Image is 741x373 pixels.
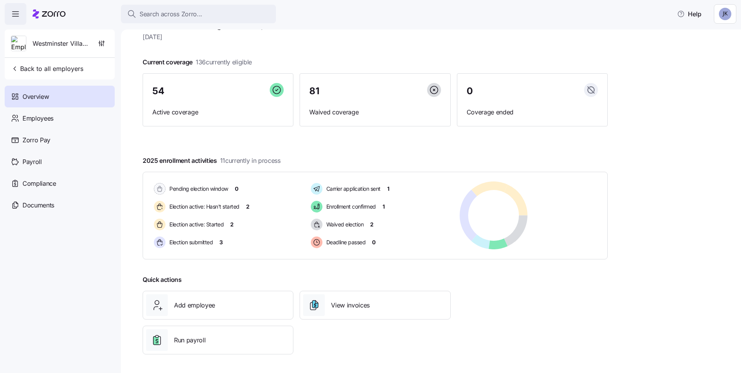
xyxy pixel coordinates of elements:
[22,114,53,123] span: Employees
[309,86,319,96] span: 81
[324,238,366,246] span: Deadline passed
[671,6,708,22] button: Help
[11,64,83,73] span: Back to all employers
[167,238,213,246] span: Election submitted
[5,129,115,151] a: Zorro Pay
[387,185,389,193] span: 1
[33,39,88,48] span: Westminster Village Muncie, Inc.
[22,157,42,167] span: Payroll
[370,221,374,228] span: 2
[196,57,252,67] span: 136 currently eligible
[5,194,115,216] a: Documents
[143,32,608,42] span: [DATE]
[219,238,223,246] span: 3
[220,156,281,166] span: 11 currently in process
[167,185,228,193] span: Pending election window
[143,275,182,285] span: Quick actions
[372,238,376,246] span: 0
[152,86,164,96] span: 54
[152,107,284,117] span: Active coverage
[8,61,86,76] button: Back to all employers
[5,86,115,107] a: Overview
[324,185,381,193] span: Carrier application sent
[22,135,50,145] span: Zorro Pay
[22,179,56,188] span: Compliance
[140,9,202,19] span: Search across Zorro...
[719,8,731,20] img: 7d0362b03f0bb0b30f1823c9f32aa4f3
[167,203,240,211] span: Election active: Hasn't started
[383,203,385,211] span: 1
[143,156,281,166] span: 2025 enrollment activities
[167,221,224,228] span: Election active: Started
[309,107,441,117] span: Waived coverage
[5,151,115,173] a: Payroll
[174,300,215,310] span: Add employee
[22,92,49,102] span: Overview
[324,203,376,211] span: Enrollment confirmed
[11,36,26,52] img: Employer logo
[677,9,701,19] span: Help
[467,86,473,96] span: 0
[5,173,115,194] a: Compliance
[235,185,238,193] span: 0
[324,221,364,228] span: Waived election
[5,107,115,129] a: Employees
[331,300,370,310] span: View invoices
[467,107,598,117] span: Coverage ended
[143,57,252,67] span: Current coverage
[174,335,205,345] span: Run payroll
[22,200,54,210] span: Documents
[230,221,234,228] span: 2
[121,5,276,23] button: Search across Zorro...
[246,203,250,211] span: 2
